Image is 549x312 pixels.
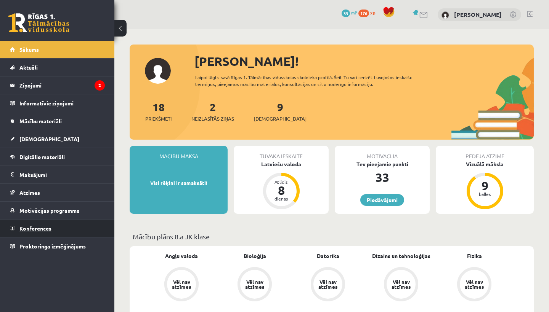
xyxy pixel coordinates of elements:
div: 8 [270,184,293,196]
div: Laipni lūgts savā Rīgas 1. Tālmācības vidusskolas skolnieka profilā. Šeit Tu vari redzēt tuvojošo... [195,74,438,88]
a: Piedāvājumi [360,194,404,206]
span: 33 [342,10,350,17]
div: Pēdējā atzīme [436,146,534,160]
span: xp [370,10,375,16]
div: balles [474,192,496,196]
div: 33 [335,168,430,186]
div: Vēl nav atzīmes [390,279,412,289]
span: Atzīmes [19,189,40,196]
div: Vēl nav atzīmes [317,279,339,289]
span: Neizlasītās ziņas [191,115,234,123]
span: Sākums [19,46,39,53]
span: Motivācijas programma [19,207,80,214]
span: Mācību materiāli [19,118,62,124]
span: [DEMOGRAPHIC_DATA] [254,115,307,123]
a: Vēl nav atzīmes [438,267,511,303]
a: Dizains un tehnoloģijas [372,252,430,260]
div: dienas [270,196,293,201]
div: Mācību maksa [130,146,228,160]
div: 9 [474,180,496,192]
i: 2 [95,80,105,91]
a: Maksājumi [10,166,105,183]
a: Mācību materiāli [10,112,105,130]
span: mP [351,10,357,16]
a: 18Priekšmeti [145,100,172,123]
a: 2Neizlasītās ziņas [191,100,234,123]
a: Atzīmes [10,184,105,201]
div: Vēl nav atzīmes [464,279,485,289]
a: Angļu valoda [165,252,198,260]
div: Motivācija [335,146,430,160]
a: Fizika [467,252,482,260]
a: Konferences [10,220,105,237]
a: Vēl nav atzīmes [145,267,218,303]
a: [PERSON_NAME] [454,11,502,18]
div: [PERSON_NAME]! [194,52,534,70]
p: Visi rēķini ir samaksāti! [133,179,224,187]
a: Digitālie materiāli [10,148,105,166]
span: Aktuāli [19,64,38,71]
a: Informatīvie ziņojumi [10,94,105,112]
a: 176 xp [358,10,379,16]
a: 33 mP [342,10,357,16]
p: Mācību plāns 8.a JK klase [133,231,531,242]
span: Konferences [19,225,51,232]
a: [DEMOGRAPHIC_DATA] [10,130,105,148]
a: Sākums [10,41,105,58]
span: [DEMOGRAPHIC_DATA] [19,135,79,142]
span: 176 [358,10,369,17]
a: Rīgas 1. Tālmācības vidusskola [8,13,69,32]
a: Ziņojumi2 [10,76,105,94]
div: Vēl nav atzīmes [244,279,265,289]
span: Priekšmeti [145,115,172,123]
div: Atlicis [270,180,293,184]
a: Vēl nav atzīmes [364,267,438,303]
div: Tev pieejamie punkti [335,160,430,168]
div: Tuvākā ieskaite [234,146,329,160]
legend: Informatīvie ziņojumi [19,94,105,112]
a: Latviešu valoda Atlicis 8 dienas [234,160,329,210]
a: Vēl nav atzīmes [291,267,364,303]
span: Proktoringa izmēģinājums [19,243,86,250]
img: Adriana Villa [441,11,449,19]
div: Vēl nav atzīmes [171,279,192,289]
a: Bioloģija [244,252,266,260]
a: Datorika [317,252,339,260]
legend: Maksājumi [19,166,105,183]
a: Vizuālā māksla 9 balles [436,160,534,210]
a: 9[DEMOGRAPHIC_DATA] [254,100,307,123]
legend: Ziņojumi [19,76,105,94]
a: Motivācijas programma [10,202,105,219]
a: Aktuāli [10,59,105,76]
div: Latviešu valoda [234,160,329,168]
a: Proktoringa izmēģinājums [10,237,105,255]
a: Vēl nav atzīmes [218,267,291,303]
span: Digitālie materiāli [19,153,65,160]
div: Vizuālā māksla [436,160,534,168]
